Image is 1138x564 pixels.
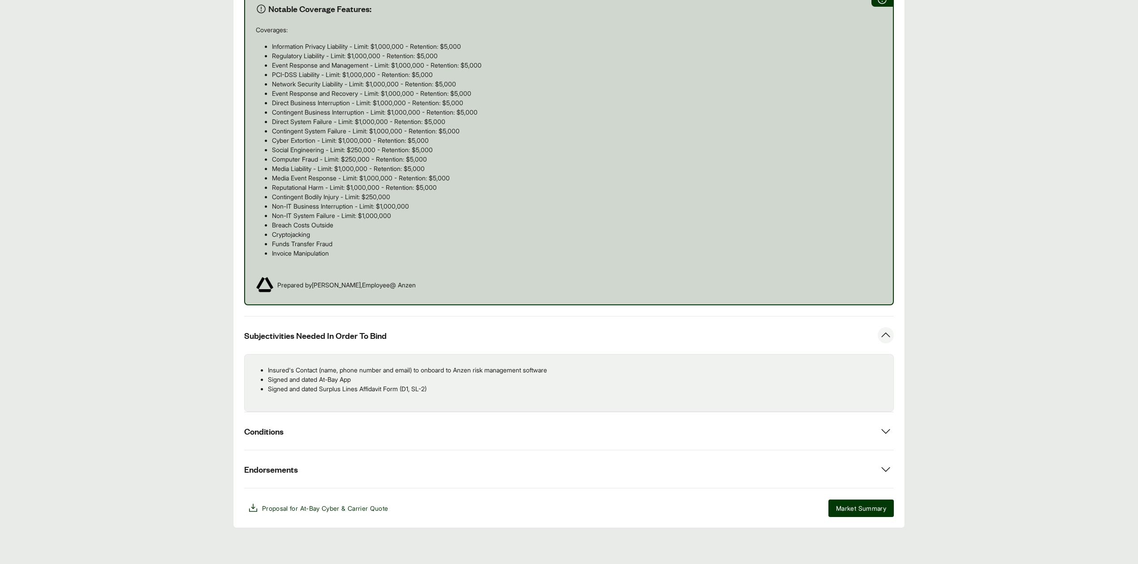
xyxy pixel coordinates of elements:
[341,504,388,512] span: & Carrier Quote
[268,365,886,375] p: Insured's Contact (name, phone number and email) to onboard to Anzen risk management software
[256,25,882,34] p: Coverages:
[244,499,392,517] button: Proposal for At-Bay Cyber & Carrier Quote
[262,504,388,513] span: Proposal for
[272,145,882,154] p: Social Engineering - Limit: $250,000 - Retention: $5,000
[272,42,882,51] p: Information Privacy Liability - Limit: $1,000,000 - Retention: $5,000
[272,98,882,107] p: Direct Business Interruption - Limit: $1,000,000 - Retention: $5,000
[272,173,882,183] p: Media Event Response - Limit: $1,000,000 - Retention: $5,000
[277,280,416,290] span: Prepared by [PERSON_NAME] , Employee @ Anzen
[272,220,882,230] p: Breach Costs Outside
[272,89,882,98] p: Event Response and Recovery - Limit: $1,000,000 - Retention: $5,000
[244,316,894,354] button: Subjectivities Needed In Order To Bind
[272,248,882,258] p: Invoice Manipulation
[244,426,284,437] span: Conditions
[272,183,882,192] p: Reputational Harm - Limit: $1,000,000 - Retention: $5,000
[828,500,894,517] button: Market Summary
[268,3,371,14] span: Notable Coverage Features:
[272,154,882,164] p: Computer Fraud - Limit: $250,000 - Retention: $5,000
[836,504,886,513] span: Market Summary
[272,239,882,248] p: Funds Transfer Fraud
[272,201,882,211] p: Non-IT Business Interruption - Limit: $1,000,000
[272,126,882,136] p: Contingent System Failure - Limit: $1,000,000 - Retention: $5,000
[244,450,894,488] button: Endorsements
[244,464,298,475] span: Endorsements
[272,51,882,60] p: Regulatory Liability - Limit: $1,000,000 - Retention: $5,000
[272,211,882,220] p: Non-IT System Failure - Limit: $1,000,000
[272,79,882,89] p: Network Security Liability - Limit: $1,000,000 - Retention: $5,000
[272,117,882,126] p: Direct System Failure - Limit: $1,000,000 - Retention: $5,000
[272,164,882,173] p: Media Liability - Limit: $1,000,000 - Retention: $5,000
[244,412,894,450] button: Conditions
[272,107,882,117] p: Contingent Business Interruption - Limit: $1,000,000 - Retention: $5,000
[272,192,882,201] p: Contingent Bodily Injury - Limit: $250,000
[300,504,340,512] span: At-Bay Cyber
[268,375,886,384] p: Signed and dated At-Bay App
[268,384,886,393] p: Signed and dated Surplus Lines Affidavit Form (D1, SL-2)
[272,70,882,79] p: PCI-DSS Liability - Limit: $1,000,000 - Retention: $5,000
[272,230,882,239] p: Cryptojacking
[272,60,882,70] p: Event Response and Management - Limit: $1,000,000 - Retention: $5,000
[244,330,387,341] span: Subjectivities Needed In Order To Bind
[272,136,882,145] p: Cyber Extortion - Limit: $1,000,000 - Retention: $5,000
